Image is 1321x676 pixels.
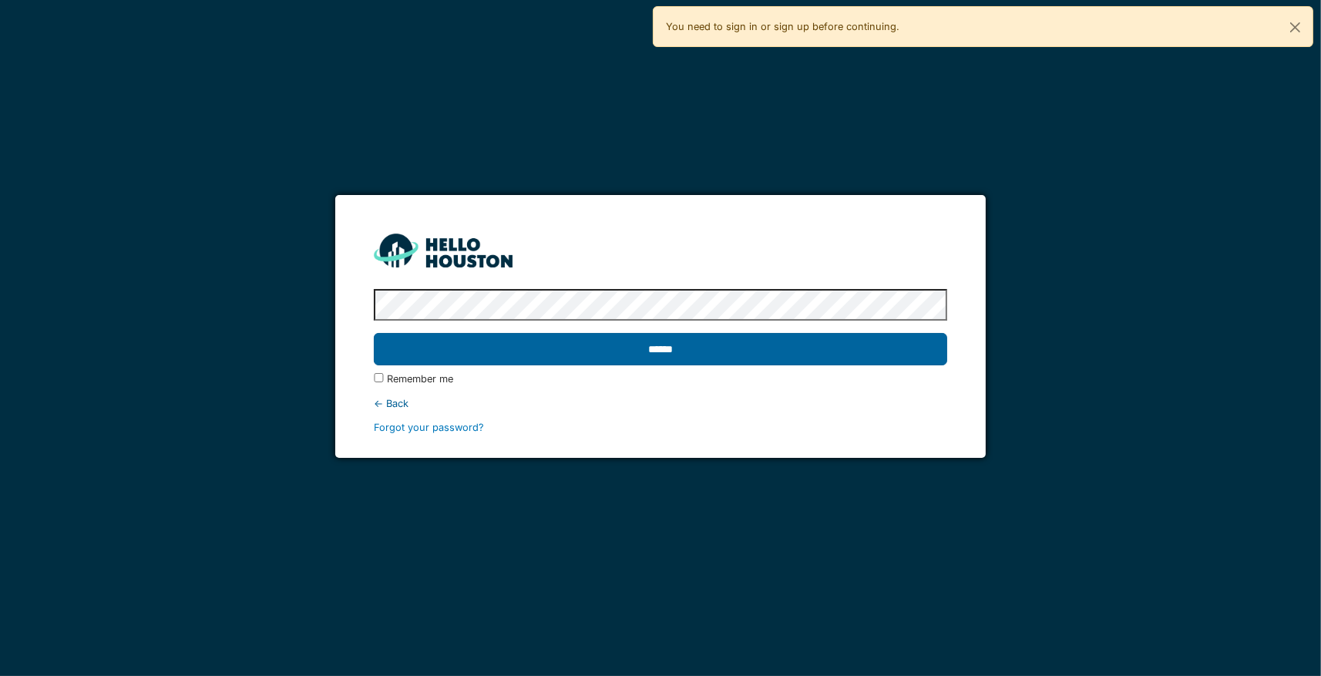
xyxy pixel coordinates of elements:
div: You need to sign in or sign up before continuing. [653,6,1313,47]
button: Close [1278,7,1313,48]
label: Remember me [387,372,453,386]
div: ← Back [374,396,947,411]
img: HH_line-BYnF2_Hg.png [374,234,513,267]
a: Forgot your password? [374,422,484,433]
